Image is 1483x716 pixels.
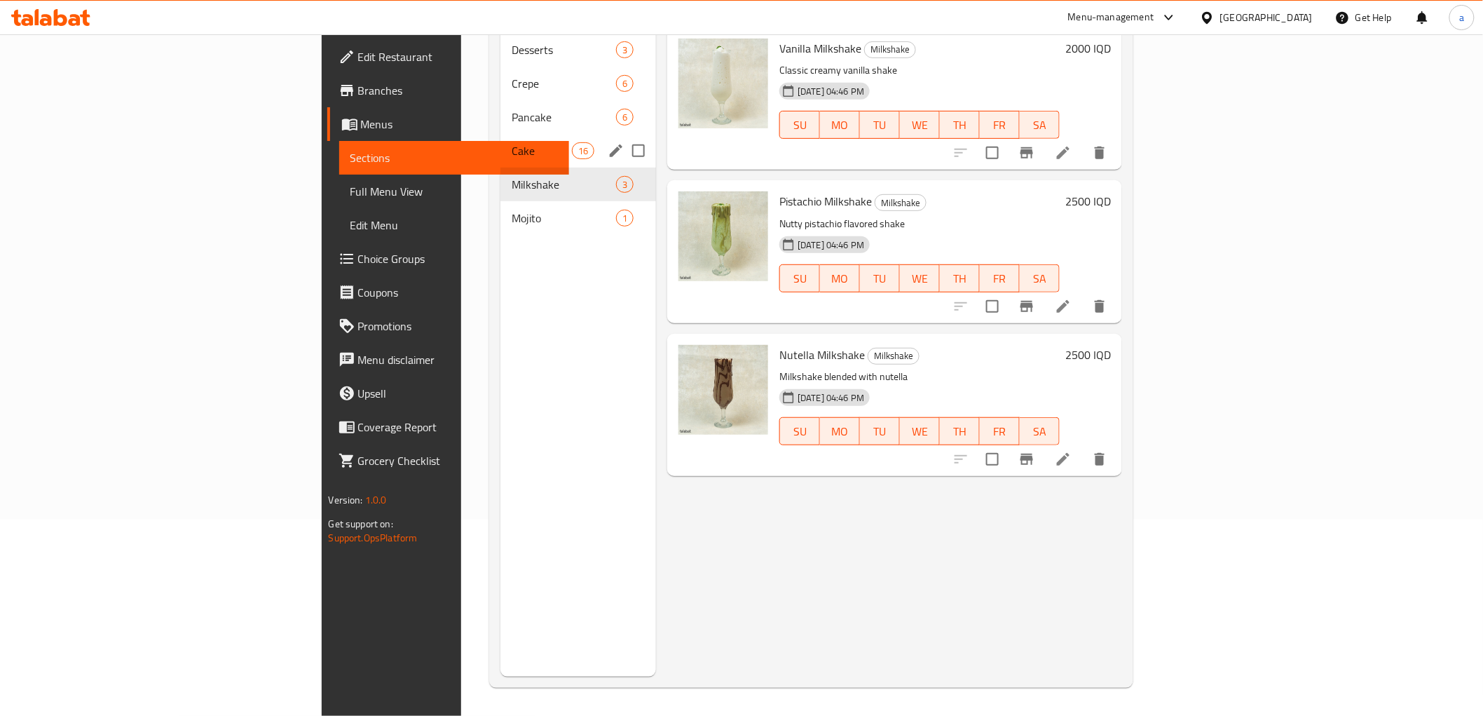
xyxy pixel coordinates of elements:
[358,48,558,65] span: Edit Restaurant
[327,74,569,107] a: Branches
[327,377,569,410] a: Upsell
[1020,417,1060,445] button: SA
[1065,191,1111,211] h6: 2500 IQD
[358,419,558,435] span: Coverage Report
[905,421,934,442] span: WE
[1055,298,1072,315] a: Edit menu item
[875,195,926,211] span: Milkshake
[617,77,633,90] span: 6
[826,421,854,442] span: MO
[616,210,634,227] div: items
[512,176,616,193] span: Milkshake
[365,491,387,509] span: 1.0.0
[786,421,814,442] span: SU
[512,41,616,58] span: Desserts
[358,452,558,469] span: Grocery Checklist
[792,238,870,252] span: [DATE] 04:46 PM
[905,269,934,289] span: WE
[792,85,870,98] span: [DATE] 04:46 PM
[1010,290,1044,323] button: Branch-specific-item
[329,491,363,509] span: Version:
[1010,136,1044,170] button: Branch-specific-item
[358,284,558,301] span: Coupons
[350,217,558,234] span: Edit Menu
[1065,39,1111,58] h6: 2000 IQD
[945,421,974,442] span: TH
[1020,264,1060,292] button: SA
[361,116,558,133] span: Menus
[617,43,633,57] span: 3
[350,183,558,200] span: Full Menu View
[327,410,569,444] a: Coverage Report
[512,210,616,227] span: Mojito
[1068,9,1154,26] div: Menu-management
[616,41,634,58] div: items
[820,111,860,139] button: MO
[617,212,633,225] span: 1
[860,264,900,292] button: TU
[868,348,920,365] div: Milkshake
[864,41,916,58] div: Milkshake
[792,391,870,405] span: [DATE] 04:46 PM
[616,109,634,126] div: items
[980,111,1020,139] button: FR
[945,269,974,289] span: TH
[500,33,656,67] div: Desserts3
[779,191,872,212] span: Pistachio Milkshake
[1220,10,1313,25] div: [GEOGRAPHIC_DATA]
[678,39,768,128] img: Vanilla Milkshake
[900,111,940,139] button: WE
[1459,10,1464,25] span: a
[327,242,569,276] a: Choice Groups
[900,417,940,445] button: WE
[779,215,1060,233] p: Nutty pistachio flavored shake
[500,168,656,201] div: Milkshake3
[616,176,634,193] div: items
[868,348,919,364] span: Milkshake
[978,445,1007,474] span: Select to update
[512,109,616,126] span: Pancake
[779,111,820,139] button: SU
[905,115,934,135] span: WE
[327,444,569,478] a: Grocery Checklist
[1025,115,1054,135] span: SA
[327,107,569,141] a: Menus
[779,38,861,59] span: Vanilla Milkshake
[327,40,569,74] a: Edit Restaurant
[1025,421,1054,442] span: SA
[1025,269,1054,289] span: SA
[779,264,820,292] button: SU
[980,417,1020,445] button: FR
[865,41,915,58] span: Milkshake
[512,142,571,159] span: Cake
[327,276,569,309] a: Coupons
[339,141,569,175] a: Sections
[616,75,634,92] div: items
[866,269,894,289] span: TU
[940,264,980,292] button: TH
[1055,451,1072,468] a: Edit menu item
[358,318,558,335] span: Promotions
[1083,443,1116,476] button: delete
[327,343,569,377] a: Menu disclaimer
[1055,144,1072,161] a: Edit menu item
[985,421,1014,442] span: FR
[500,27,656,241] nav: Menu sections
[945,115,974,135] span: TH
[339,175,569,208] a: Full Menu View
[978,292,1007,321] span: Select to update
[978,138,1007,168] span: Select to update
[900,264,940,292] button: WE
[1010,443,1044,476] button: Branch-specific-item
[779,344,865,365] span: Nutella Milkshake
[358,351,558,368] span: Menu disclaimer
[358,385,558,402] span: Upsell
[1083,136,1116,170] button: delete
[779,417,820,445] button: SU
[327,309,569,343] a: Promotions
[826,115,854,135] span: MO
[512,75,616,92] span: Crepe
[500,201,656,235] div: Mojito1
